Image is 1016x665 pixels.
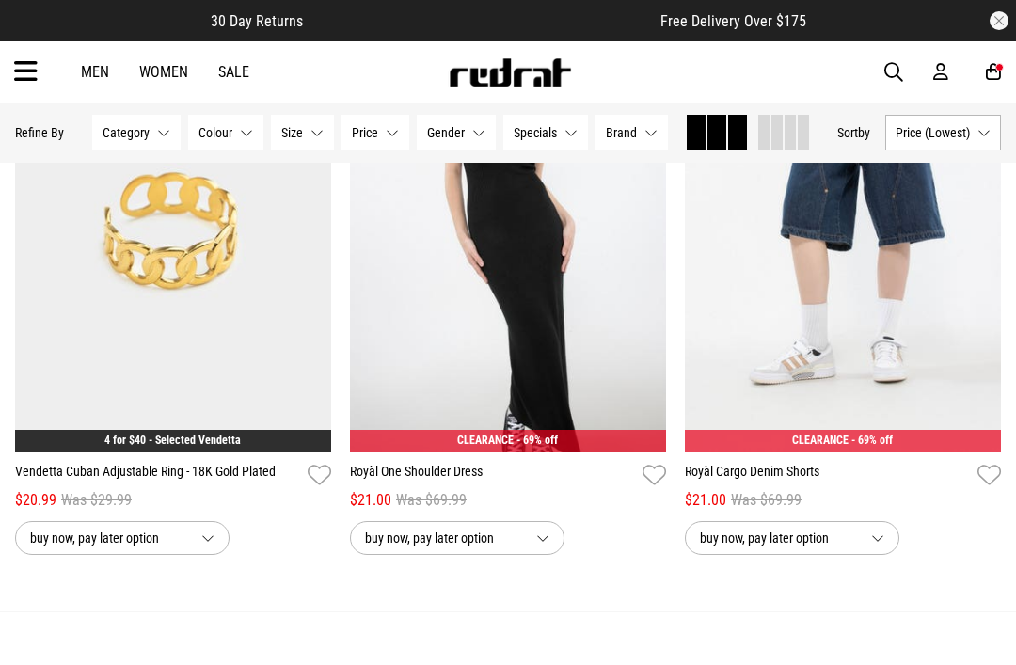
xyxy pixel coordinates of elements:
button: Gender [417,115,496,150]
span: buy now, pay later option [30,527,186,549]
span: buy now, pay later option [700,527,856,549]
button: Specials [503,115,588,150]
iframe: Customer reviews powered by Trustpilot [341,11,623,30]
span: CLEARANCE [792,434,849,447]
img: Royàl One Shoulder Dress in Black [350,10,666,452]
span: Specials [514,125,557,140]
span: - 69% off [516,434,558,447]
span: Was $29.99 [61,489,132,512]
span: Price (Lowest) [896,125,970,140]
span: 30 Day Returns [211,12,303,30]
button: Price [341,115,409,150]
button: buy now, pay later option [15,521,230,555]
button: buy now, pay later option [685,521,899,555]
span: Price [352,125,378,140]
button: Brand [595,115,668,150]
a: Royàl One Shoulder Dress [350,462,635,489]
a: Women [139,63,188,81]
button: Size [271,115,334,150]
span: Category [103,125,150,140]
img: Vendetta Cuban Adjustable Ring - 18k Gold Plated in Gold [15,10,331,452]
p: Refine By [15,125,64,140]
a: Men [81,63,109,81]
button: Open LiveChat chat widget [15,8,71,64]
span: $20.99 [15,489,56,512]
span: Free Delivery Over $175 [660,12,806,30]
span: $21.00 [685,489,726,512]
span: CLEARANCE [457,434,514,447]
img: Redrat logo [448,58,572,87]
img: Royàl Cargo Denim Shorts in Blue [685,10,1001,452]
a: 4 for $40 - Selected Vendetta [104,434,241,447]
span: Brand [606,125,637,140]
span: Was $69.99 [731,489,802,512]
a: Vendetta Cuban Adjustable Ring - 18K Gold Plated [15,462,300,489]
button: Category [92,115,181,150]
span: Was $69.99 [396,489,467,512]
a: Sale [218,63,249,81]
span: $21.00 [350,489,391,512]
span: - 69% off [851,434,893,447]
span: by [858,125,870,140]
span: Colour [198,125,232,140]
span: buy now, pay later option [365,527,521,549]
button: buy now, pay later option [350,521,564,555]
button: Colour [188,115,263,150]
a: Royàl Cargo Denim Shorts [685,462,970,489]
button: Sortby [837,121,870,144]
button: Price (Lowest) [885,115,1001,150]
span: Size [281,125,303,140]
span: Gender [427,125,465,140]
